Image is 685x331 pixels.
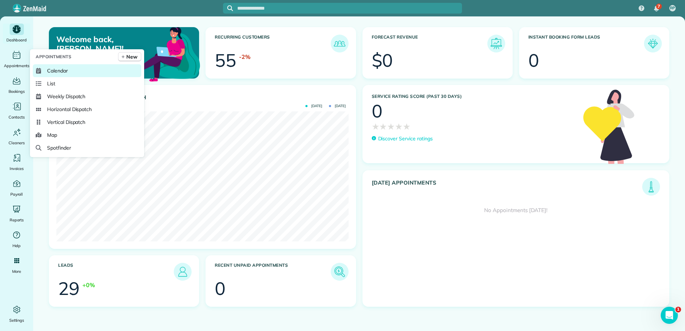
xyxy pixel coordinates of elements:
img: dashboard_welcome-42a62b7d889689a78055ac9021e634bf52bae3f8056760290aed330b23ab8690.png [132,19,202,88]
a: Bookings [3,75,30,95]
a: Help [3,229,30,249]
span: ★ [387,120,395,133]
span: Vertical Dispatch [47,119,85,126]
img: icon_recurring_customers-cf858462ba22bcd05b5a5880d41d6543d210077de5bb9ebc9590e49fd87d84ed.png [333,36,347,51]
a: New [118,52,141,61]
span: [DATE] [305,104,322,108]
h3: Forecast Revenue [372,35,487,52]
img: icon_todays_appointments-901f7ab196bb0bea1936b74009e4eb5ffbc2d2711fa7634e0d609ed5ef32b18b.png [644,180,658,194]
img: icon_form_leads-04211a6a04a5b2264e4ee56bc0799ec3eb69b7e499cbb523a139df1d13a81ae0.png [646,36,660,51]
button: Focus search [223,5,233,11]
h3: Leads [58,263,174,281]
h3: Instant Booking Form Leads [528,35,644,52]
div: 0 [215,280,225,297]
span: Settings [9,317,24,324]
span: ★ [379,120,387,133]
span: RP [670,5,675,11]
span: Contacts [9,114,25,121]
a: Cleaners [3,126,30,146]
p: Welcome back, [PERSON_NAME]! [56,35,151,54]
a: Vertical Dispatch [33,116,141,129]
a: Calendar [33,64,141,77]
h3: Recent unpaid appointments [215,263,330,281]
div: 29 [58,280,80,297]
span: Reports [10,216,24,224]
img: icon_unpaid_appointments-47b8ce3997adf2238b356f14209ab4cced10bd1f174958f3ca8f1d0dd7fffeee.png [333,265,347,279]
div: $0 [372,51,393,69]
span: New [126,53,137,60]
span: Invoices [10,165,24,172]
a: List [33,77,141,90]
span: Appointments [4,62,30,69]
span: Spotfinder [47,144,71,151]
a: Settings [3,304,30,324]
span: ★ [372,120,380,133]
span: Cleaners [9,139,25,146]
span: 1 [675,307,681,312]
span: ★ [395,120,403,133]
h3: [DATE] Appointments [372,180,643,196]
span: Weekly Dispatch [47,93,85,100]
a: Contacts [3,101,30,121]
a: Discover Service ratings [372,135,433,142]
div: 7 unread notifications [649,1,664,16]
div: 55 [215,51,236,69]
div: 0 [528,51,539,69]
span: Calendar [47,67,68,74]
div: -2% [239,52,250,61]
h3: Actual Revenue this month [58,94,349,101]
span: Bookings [9,88,25,95]
a: Dashboard [3,24,30,44]
img: icon_leads-1bed01f49abd5b7fead27621c3d59655bb73ed531f8eeb49469d10e621d6b896.png [176,265,190,279]
p: Discover Service ratings [378,135,433,142]
a: Reports [3,204,30,224]
span: Dashboard [6,36,27,44]
span: More [12,268,21,275]
a: Appointments [3,49,30,69]
a: Invoices [3,152,30,172]
iframe: Intercom live chat [661,307,678,324]
span: [DATE] [329,104,346,108]
svg: Focus search [227,5,233,11]
span: Payroll [10,191,23,198]
a: Map [33,129,141,141]
span: Help [12,242,21,249]
h3: Recurring Customers [215,35,330,52]
a: Weekly Dispatch [33,90,141,103]
span: 7 [658,4,660,9]
div: +0% [82,281,95,289]
a: Spotfinder [33,141,141,154]
span: Map [47,131,57,139]
span: Appointments [36,53,71,60]
div: 0 [372,102,382,120]
img: icon_forecast_revenue-8c13a41c7ed35a8dcfafea3cbb826a0462acb37728057bba2d056411b612bbbe.png [489,36,503,51]
a: Horizontal Dispatch [33,103,141,116]
span: List [47,80,55,87]
div: No Appointments [DATE]! [363,196,669,225]
span: ★ [403,120,411,133]
span: Horizontal Dispatch [47,106,92,113]
a: Payroll [3,178,30,198]
h3: Service Rating score (past 30 days) [372,94,576,99]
